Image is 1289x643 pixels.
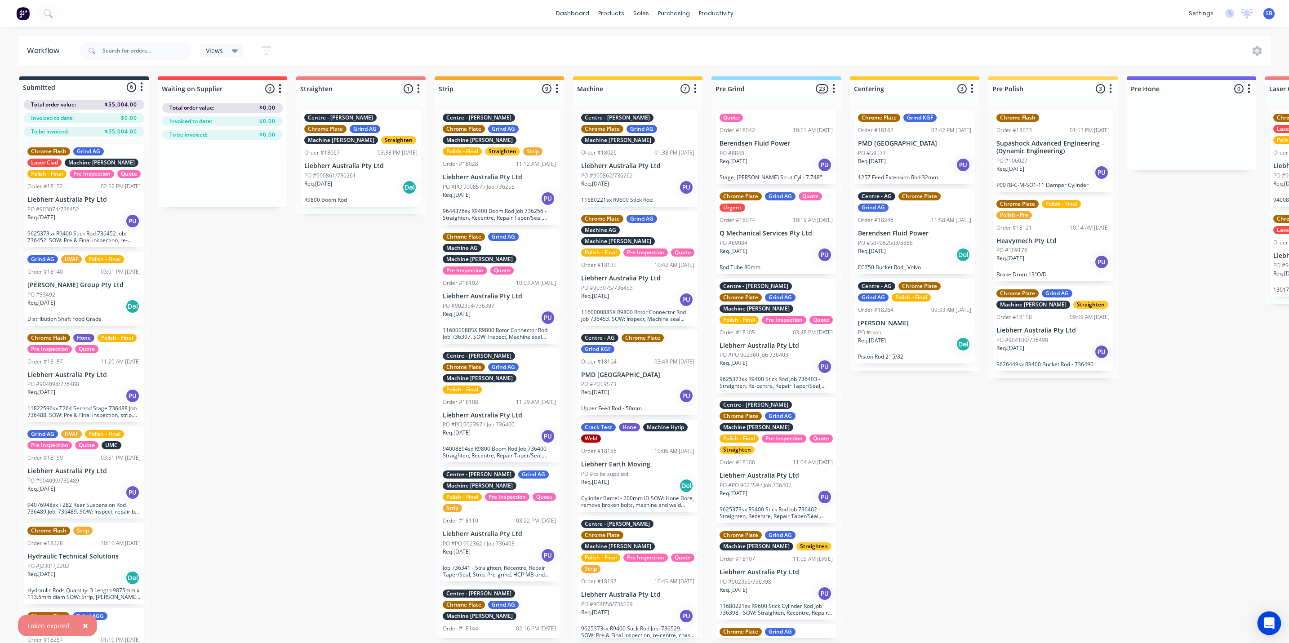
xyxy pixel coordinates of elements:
p: 11680221sx R9600 Stick Rod [581,196,694,203]
div: Chrome Flash [27,527,70,535]
p: Liebherr Australia Pty Ltd [27,467,141,475]
a: dashboard [551,7,594,20]
p: PO #903074/736452 [27,205,79,213]
div: Quote [809,435,833,443]
p: Req. [DATE] [443,310,471,318]
div: Centre - [PERSON_NAME] [443,114,515,122]
div: Pre Inspection [70,170,114,178]
div: 10:03 AM [DATE] [516,279,556,287]
div: Order #18140 [27,268,63,276]
div: Chrome PlateGrind KGFOrder #1816303:42 PM [DATE]PMD [GEOGRAPHIC_DATA]PO #59577Req.[DATE]PU1257 Fe... [854,110,975,184]
div: Pre Inspection [485,493,529,501]
p: [PERSON_NAME] Group Pty Ltd [27,281,141,289]
div: Grind KGF [581,345,614,353]
div: Chrome PlatePolish - FinalPolish - PreOrder #1812110:14 AM [DATE]Heavymech Pty LtdPO #109176Req.[... [993,196,1113,282]
div: PU [541,429,555,443]
p: Req. [DATE] [720,247,747,255]
div: 01:38 PM [DATE] [654,149,694,157]
div: Order #18110 [443,517,478,525]
div: 10:42 AM [DATE] [654,261,694,269]
p: PO #PO 900857 / Job 736256 [443,183,515,191]
p: 116000088SX R9800 Rotor Connector Rod Job 736453. SOW: Inspect, Machine seal grooves, repair end ... [581,309,694,322]
div: Grind AG [27,255,58,263]
div: Order #18132 [27,182,63,191]
div: Centre - [PERSON_NAME] [581,114,653,122]
div: Centre - [PERSON_NAME]Chrome PlateGrind AGMachine [PERSON_NAME]Polish - FinalPre InspectionQuoteS... [716,397,836,523]
p: Req. [DATE] [27,485,55,493]
p: Liebherr Earth Moving [581,461,694,468]
p: Req. [DATE] [858,157,886,165]
p: 9626449sx R9400 Bucket Rod - 736490 [996,361,1110,368]
div: Grind AG [1042,289,1072,297]
div: 11:29 AM [DATE] [516,398,556,406]
div: Machine [PERSON_NAME] [443,482,516,490]
div: Order #18158 [996,313,1032,321]
div: Machine [PERSON_NAME] [581,237,655,245]
div: PU [679,389,693,403]
div: Grind AG [765,192,796,200]
div: Straighten [381,136,416,144]
div: Order #18108 [443,398,478,406]
p: Brake Drum 13"O/D [996,271,1110,278]
div: Machine [PERSON_NAME] [720,305,793,313]
div: Grind AG [488,233,519,241]
div: Centre - AGChrome PlateGrind AGOrder #1824611:58 AM [DATE]Berendsen Fluid PowerPO #50P062508/8888... [854,189,975,274]
div: Strip [443,504,462,512]
div: Order #18106 [720,458,755,466]
div: Polish - Final [720,435,759,443]
div: Quote [671,248,694,257]
div: Chrome Plate [443,125,485,133]
div: Machine [PERSON_NAME] [581,136,655,144]
div: 01:53 PM [DATE] [1070,126,1110,134]
div: Urgent [720,204,745,212]
div: Polish - Final [85,430,124,438]
div: Centre - [PERSON_NAME] [443,352,515,360]
div: Centre - [PERSON_NAME]Grind AGMachine [PERSON_NAME]Polish - FinalPre InspectionQuoteStripOrder #1... [439,467,560,581]
p: Liebherr Australia Pty Ltd [443,412,556,419]
div: Chrome PlateGrind AGQuoteUrgentOrder #1807410:19 AM [DATE]Q Mechanical Services Pty LtdPO #69084R... [716,189,836,274]
div: Grind AG [765,293,796,302]
div: Centre - AG [581,334,618,342]
div: Del [402,180,417,195]
div: 09:09 AM [DATE] [1070,313,1110,321]
div: Chrome FlashOrder #1803301:53 PM [DATE]Supashock Advanced Engineering - (Dynamic Engineering)PO #... [993,110,1113,192]
div: Pre Inspection [762,316,806,324]
div: Order #18074 [720,216,755,224]
p: 94076948sx T282 Rear Suspension Rod 736489 Job: 736489. SOW: Inspect, repair ball seats, polish b... [27,501,141,515]
div: Grind AG [488,363,519,371]
div: Centre - [PERSON_NAME] [720,282,792,290]
div: Grind AGHVAFPolish - FinalPre InspectionQuoteUMCOrder #1815903:51 PM [DATE]Liebherr Australia Pty... [24,426,144,519]
div: PU [541,191,555,206]
p: PO #50P062508/8888 [858,239,913,247]
div: Polish - Final [581,248,620,257]
div: Centre - [PERSON_NAME]Chrome PlateGrind AGMachine [PERSON_NAME]Polish - FinalStraightenStripOrder... [439,110,560,225]
p: 94008894sx R9800 Boom Rod Job 736400 - Straighten, Recentre, Repair Taper/Seal, Strip, Pre-grind,... [443,445,556,459]
p: PO #8840 [720,149,744,157]
p: Liebherr Australia Pty Ltd [720,342,833,350]
p: PO #904099/736489 [27,477,79,485]
div: 03:38 PM [DATE] [378,149,418,157]
div: Pre Inspection [27,441,72,449]
p: PO #PO 902357 / Job 736400 [443,421,515,429]
div: Polish - Pre [996,211,1032,219]
p: Req. [DATE] [996,344,1024,352]
div: Quote [75,441,98,449]
div: Grind AG [858,204,889,212]
p: PO #59577 [858,149,886,157]
div: 02:52 PM [DATE] [101,182,141,191]
div: Centre - [PERSON_NAME]Chrome PlateGrind AGMachine [PERSON_NAME]Polish - FinalOrder #1810811:29 AM... [439,348,560,463]
p: PO #900861/736261 [304,172,356,180]
p: Liebherr Australia Pty Ltd [443,530,556,538]
div: PU [818,490,832,504]
div: Polish - Final [1042,200,1081,208]
p: PO #cash [858,328,881,337]
div: 09:33 AM [DATE] [931,306,971,314]
p: Req. [DATE] [27,213,55,222]
img: Factory [16,7,30,20]
p: PMD [GEOGRAPHIC_DATA] [858,140,971,147]
p: PO #106027 [996,157,1027,165]
div: Centre - [PERSON_NAME] [581,520,653,528]
div: Weld [581,435,601,443]
div: Machine [PERSON_NAME] [65,159,138,167]
div: PU [818,248,832,262]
